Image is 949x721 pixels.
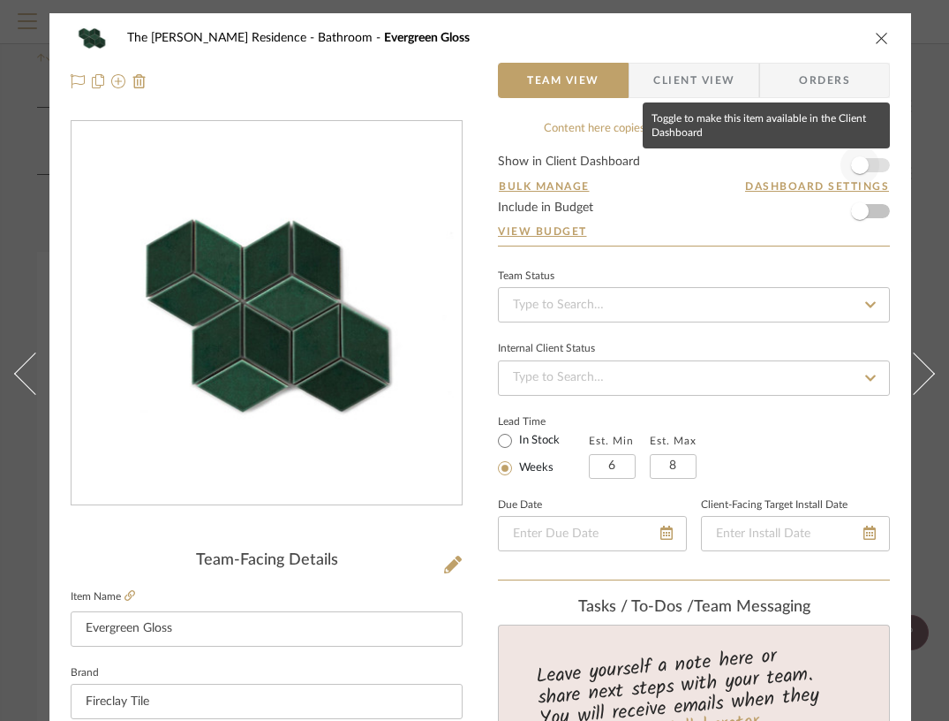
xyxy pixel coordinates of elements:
[498,516,687,551] input: Enter Due Date
[498,272,554,281] div: Team Status
[498,345,595,353] div: Internal Client Status
[127,32,318,44] span: The [PERSON_NAME] Residence
[498,224,890,239] a: View Budget
[498,360,890,396] input: Type to Search…
[132,74,147,88] img: Remove from project
[71,551,463,571] div: Team-Facing Details
[498,598,890,618] div: team Messaging
[589,435,634,447] label: Est. Min
[498,287,890,323] input: Type to Search…
[780,63,870,98] span: Orders
[701,516,890,551] input: Enter Install Date
[71,611,463,647] input: Enter Item Name
[744,178,890,194] button: Dashboard Settings
[516,460,554,476] label: Weeks
[578,599,694,615] span: Tasks / To-Dos /
[516,433,560,449] label: In Stock
[874,30,890,46] button: close
[71,20,113,56] img: 5ac52eeb-139f-420f-a3fb-21ac384cdcf9_48x40.jpg
[72,204,462,424] img: 5ac52eeb-139f-420f-a3fb-21ac384cdcf9_436x436.jpg
[498,429,589,479] mat-radio-group: Select item type
[498,178,591,194] button: Bulk Manage
[318,32,384,44] span: Bathroom
[71,684,463,719] input: Enter Brand
[384,32,470,44] span: Evergreen Gloss
[650,435,697,447] label: Est. Max
[498,414,589,429] label: Lead Time
[71,669,99,678] label: Brand
[71,589,135,604] label: Item Name
[72,204,462,424] div: 0
[527,63,599,98] span: Team View
[653,63,734,98] span: Client View
[701,501,847,510] label: Client-Facing Target Install Date
[498,501,542,510] label: Due Date
[498,120,890,138] div: Content here copies to Client View - confirm visibility there.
